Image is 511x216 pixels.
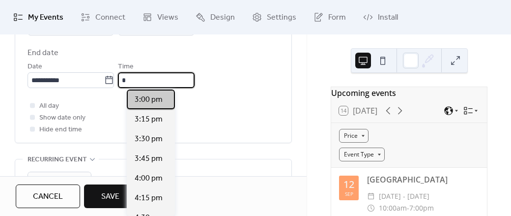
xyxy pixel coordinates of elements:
[28,154,87,166] span: Recurring event
[267,12,296,24] span: Settings
[379,202,407,214] span: 10:00am
[135,173,163,185] span: 4:00 pm
[101,191,119,203] span: Save
[39,112,85,124] span: Show date only
[84,185,137,208] button: Save
[118,61,134,73] span: Time
[188,4,242,31] a: Design
[378,12,398,24] span: Install
[328,12,346,24] span: Form
[39,124,82,136] span: Hide end time
[135,94,163,106] span: 3:00 pm
[39,100,59,112] span: All day
[33,191,63,203] span: Cancel
[367,202,375,214] div: ​
[28,61,42,73] span: Date
[379,190,429,202] span: [DATE] - [DATE]
[210,12,235,24] span: Design
[157,12,178,24] span: Views
[331,87,487,99] div: Upcoming events
[407,202,409,214] span: -
[73,4,133,31] a: Connect
[135,153,163,165] span: 3:45 pm
[135,4,186,31] a: Views
[135,133,163,145] span: 3:30 pm
[367,174,448,185] a: [GEOGRAPHIC_DATA]
[306,4,353,31] a: Form
[409,202,434,214] span: 7:00pm
[28,47,58,59] div: End date
[16,185,80,208] button: Cancel
[367,190,375,202] div: ​
[345,191,353,196] div: Sep
[343,180,354,189] div: 12
[95,12,125,24] span: Connect
[356,4,405,31] a: Install
[6,4,71,31] a: My Events
[245,4,304,31] a: Settings
[31,173,74,186] span: Do not repeat
[28,12,63,24] span: My Events
[135,114,163,125] span: 3:15 pm
[135,192,163,204] span: 4:15 pm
